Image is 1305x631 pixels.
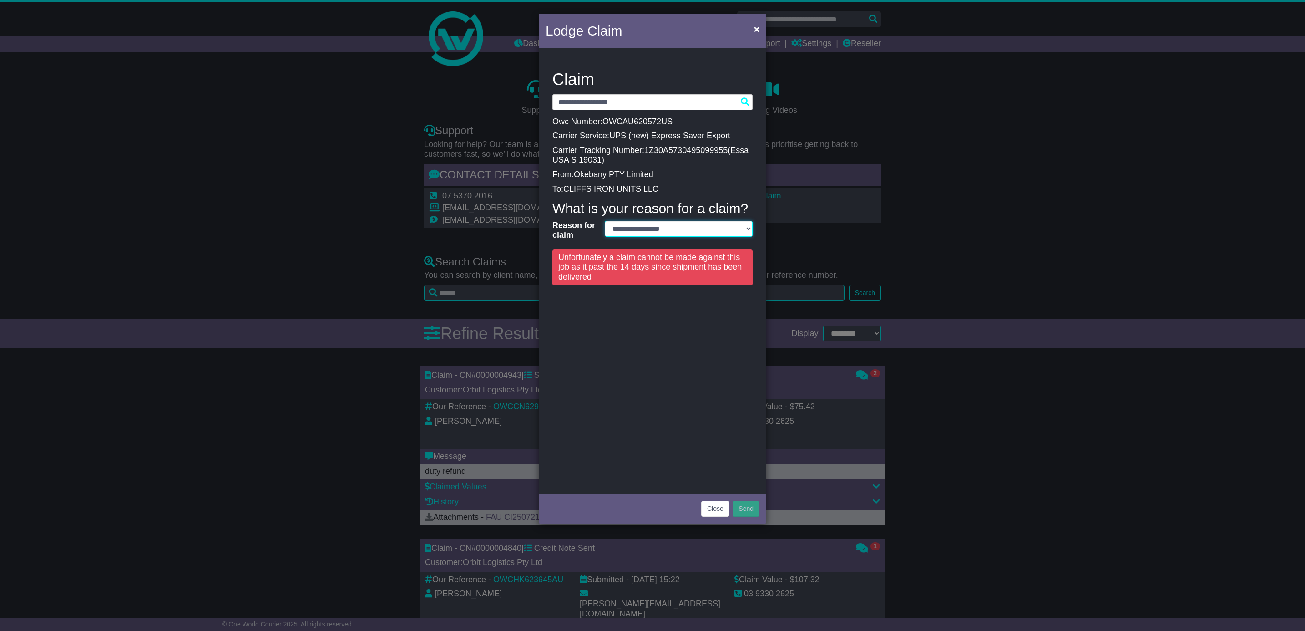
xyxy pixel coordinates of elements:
button: Close [749,20,764,38]
label: Reason for claim [548,221,600,240]
p: Owc Number: [552,117,753,127]
p: From: [552,170,753,180]
span: Okebany PTY Limited [574,170,653,179]
h4: What is your reason for a claim? [552,201,753,216]
div: Unfortunately a claim cannot be made against this job as it past the 14 days since shipment has b... [552,249,753,285]
span: UPS (new) Express Saver Export [609,131,730,140]
p: Carrier Tracking Number: ( ) [552,146,753,165]
span: OWCAU620572US [602,117,673,126]
p: Carrier Service: [552,131,753,141]
span: Essa USA S 19031 [552,146,749,165]
button: Send [733,501,759,517]
span: 1Z30A5730495099955 [644,146,728,155]
p: To: [552,184,753,194]
h4: Lodge Claim [546,20,622,41]
button: Close [701,501,729,517]
h3: Claim [552,71,753,89]
span: × [754,24,759,34]
span: CLIFFS IRON UNITS LLC [563,184,658,193]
